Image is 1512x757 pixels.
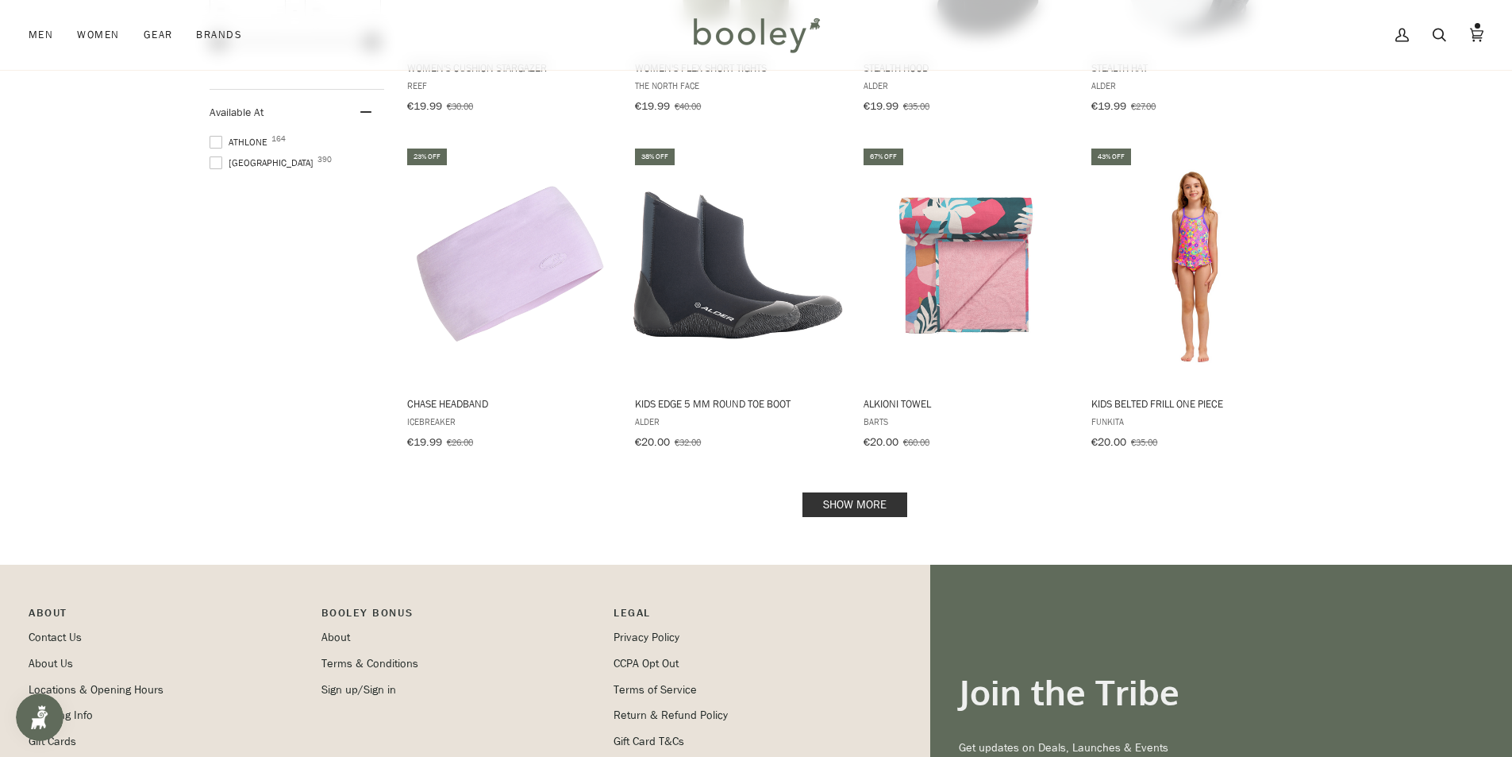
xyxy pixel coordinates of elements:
[1091,415,1297,428] span: Funkita
[635,98,670,114] span: €19.99
[903,99,929,113] span: €35.00
[959,670,1483,714] h3: Join the Tribe
[447,435,473,449] span: €26.00
[675,99,701,113] span: €40.00
[321,656,418,671] a: Terms & Conditions
[407,149,447,165] div: 23% off
[864,79,1069,92] span: Alder
[614,656,679,671] a: CCPA Opt Out
[1091,98,1126,114] span: €19.99
[29,604,306,629] p: Pipeline_Footer Main
[861,146,1071,454] a: Alkioni Towel
[271,135,286,143] span: 164
[317,156,332,164] span: 390
[321,630,350,645] a: About
[210,156,318,170] span: [GEOGRAPHIC_DATA]
[633,160,843,371] img: Alder Kids Edge 5 mm Round Toe Boot Black - Booley Galway
[1089,146,1299,454] a: Kids Belted Frill One Piece
[144,27,173,43] span: Gear
[614,630,679,645] a: Privacy Policy
[196,27,242,43] span: Brands
[1131,435,1157,449] span: €35.00
[1091,435,1126,450] span: €20.00
[635,396,841,411] span: Kids Edge 5 mm Round Toe Boot
[405,160,615,371] img: Icebreaker Merino Chase Headband Purple Gaze - Booley Galway
[614,734,684,749] a: Gift Card T&Cs
[405,146,615,454] a: Chase Headband
[959,740,1483,757] p: Get updates on Deals, Launches & Events
[864,435,898,450] span: €20.00
[675,435,701,449] span: €32.00
[407,396,613,411] span: Chase Headband
[864,415,1069,428] span: Barts
[77,27,119,43] span: Women
[635,149,675,165] div: 38% off
[802,492,907,517] a: Show more
[407,415,613,428] span: Icebreaker
[687,12,825,58] img: Booley
[635,79,841,92] span: The North Face
[1091,149,1131,165] div: 43% off
[864,149,903,165] div: 67% off
[29,630,82,645] a: Contact Us
[633,146,843,454] a: Kids Edge 5 mm Round Toe Boot
[635,435,670,450] span: €20.00
[861,160,1071,371] img: Barts Alkioni Towel White - Booley Galway
[447,99,473,113] span: €30.00
[864,98,898,114] span: €19.99
[210,105,264,120] span: Available At
[407,79,613,92] span: Reef
[903,435,929,449] span: €60.00
[635,415,841,428] span: Alder
[407,435,442,450] span: €19.99
[321,604,598,629] p: Booley Bonus
[1131,99,1156,113] span: €27.00
[864,396,1069,411] span: Alkioni Towel
[407,98,442,114] span: €19.99
[29,27,53,43] span: Men
[210,135,272,149] span: Athlone
[407,497,1303,512] div: Pagination
[1089,160,1299,371] img: Funkita Kids Belted Frill One Piece Flower Bed - Booley Galway
[614,682,697,697] a: Terms of Service
[321,682,396,697] a: Sign up/Sign in
[29,656,73,671] a: About Us
[1091,396,1297,411] span: Kids Belted Frill One Piece
[29,682,164,697] a: Locations & Opening Hours
[614,708,728,723] a: Return & Refund Policy
[1091,79,1297,92] span: Alder
[29,734,76,749] a: Gift Cards
[614,604,891,629] p: Pipeline_Footer Sub
[16,693,63,741] iframe: Button to open loyalty program pop-up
